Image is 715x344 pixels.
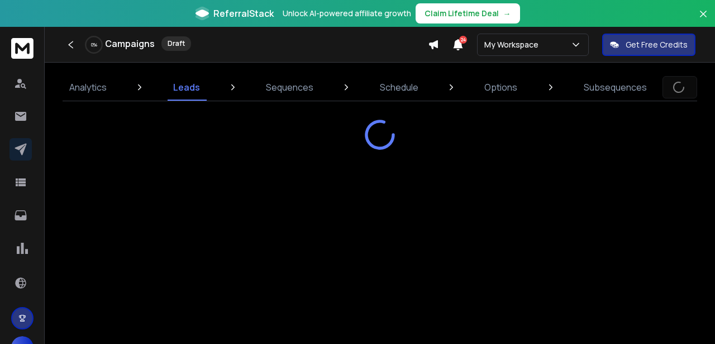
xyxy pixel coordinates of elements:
[459,36,467,44] span: 24
[105,37,155,50] h1: Campaigns
[173,81,200,94] p: Leads
[373,74,425,101] a: Schedule
[478,74,524,101] a: Options
[166,74,207,101] a: Leads
[266,81,313,94] p: Sequences
[416,3,520,23] button: Claim Lifetime Deal→
[503,8,511,19] span: →
[484,39,543,50] p: My Workspace
[380,81,418,94] p: Schedule
[626,39,688,50] p: Get Free Credits
[584,81,647,94] p: Subsequences
[161,36,191,51] div: Draft
[213,7,274,20] span: ReferralStack
[577,74,654,101] a: Subsequences
[91,41,97,48] p: 0 %
[484,81,517,94] p: Options
[602,34,695,56] button: Get Free Credits
[283,8,411,19] p: Unlock AI-powered affiliate growth
[696,7,711,34] button: Close banner
[259,74,320,101] a: Sequences
[63,74,113,101] a: Analytics
[69,81,107,94] p: Analytics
